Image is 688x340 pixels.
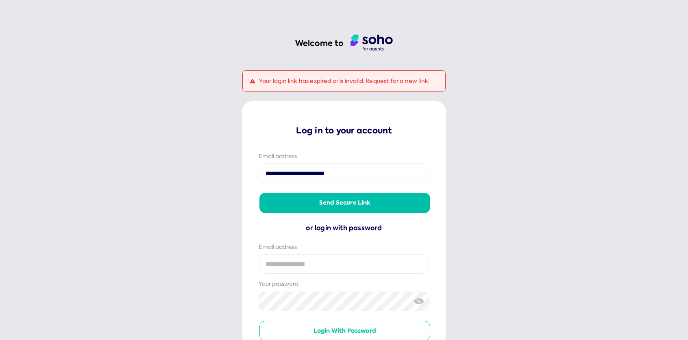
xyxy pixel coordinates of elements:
[259,193,430,213] button: Send secure link
[259,223,429,233] div: or login with password
[414,297,424,305] img: eye-crossed.svg
[259,153,429,161] div: Email address
[242,70,446,92] div: Your login link has expired or is invalid. Request for a new link.
[351,35,393,52] img: agent logo
[259,243,429,251] div: Email address
[259,125,429,136] p: Log in to your account
[259,280,429,288] div: Your password
[296,38,344,49] h1: Welcome to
